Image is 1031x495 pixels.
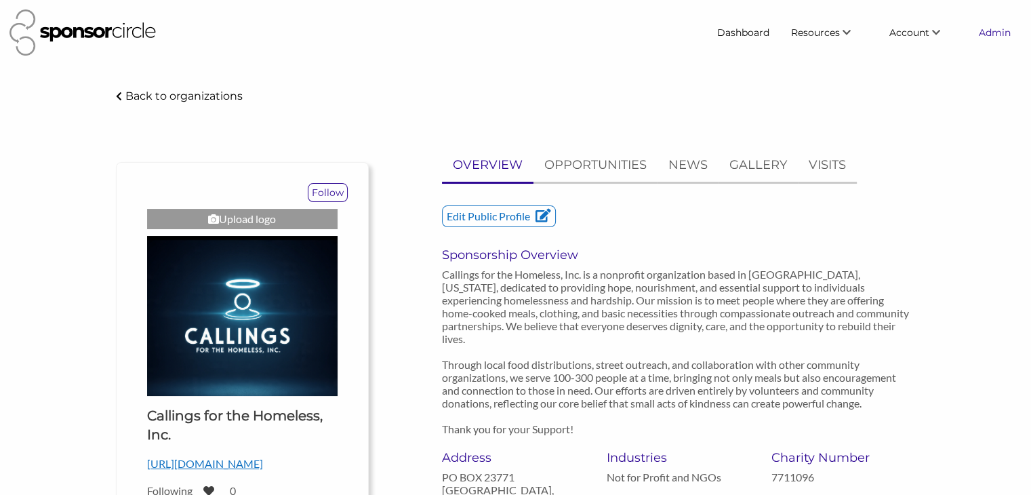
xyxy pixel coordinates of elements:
[668,155,708,175] p: NEWS
[771,471,915,483] p: 7711096
[729,155,787,175] p: GALLERY
[771,450,915,465] h6: Charity Number
[809,155,846,175] p: VISITS
[968,20,1022,45] a: Admin
[780,20,878,45] li: Resources
[147,209,338,229] div: Upload logo
[147,455,338,473] p: [URL][DOMAIN_NAME]
[442,268,916,435] p: Callings for the Homeless, Inc. is a nonprofit organization based in [GEOGRAPHIC_DATA], [US_STATE...
[125,90,243,102] p: Back to organizations
[606,471,750,483] p: Not for Profit and NGOs
[453,155,523,175] p: OVERVIEW
[443,206,555,226] p: Edit Public Profile
[9,9,156,56] img: Sponsor Circle Logo
[147,236,338,397] img: Callings for the Homeless, Inc. Logo
[889,26,929,39] span: Account
[791,26,840,39] span: Resources
[147,406,338,444] h1: Callings for the Homeless, Inc.
[442,248,916,262] h6: Sponsorship Overview
[706,20,780,45] a: Dashboard
[442,450,586,465] h6: Address
[308,184,347,201] p: Follow
[878,20,968,45] li: Account
[606,450,750,465] h6: Industries
[544,155,647,175] p: OPPORTUNITIES
[442,471,586,483] p: PO BOX 23771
